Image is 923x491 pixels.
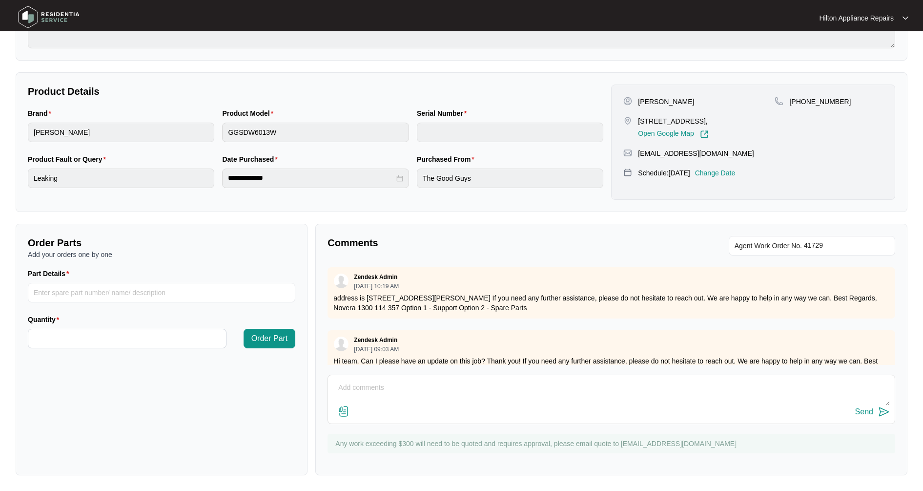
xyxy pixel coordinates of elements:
p: Zendesk Admin [354,336,397,344]
input: Product Fault or Query [28,169,214,188]
p: [PERSON_NAME] [638,97,694,107]
p: [STREET_ADDRESS], [638,116,708,126]
p: Change Date [695,168,736,178]
input: Brand [28,123,214,142]
p: [DATE] 10:19 AM [354,283,399,289]
label: Brand [28,108,55,118]
p: [DATE] 09:03 AM [354,346,399,352]
label: Quantity [28,315,63,324]
img: user-pin [623,97,632,106]
input: Add Agent Work Order No. [804,240,889,252]
label: Product Model [222,108,277,118]
p: Hi team, Can I please have an update on this job? Thank you! If you need any further assistance, ... [333,356,889,376]
input: Date Purchased [228,173,394,183]
img: send-icon.svg [878,406,890,418]
p: Comments [328,236,604,250]
p: [PHONE_NUMBER] [789,97,851,107]
p: Schedule: [DATE] [638,168,690,178]
input: Purchased From [417,169,603,188]
p: Any work exceeding $300 will need to be quoted and requires approval, please email quote to [EMAI... [335,439,890,448]
input: Serial Number [417,123,603,142]
p: Zendesk Admin [354,273,397,281]
label: Product Fault or Query [28,154,110,164]
div: Send [855,407,873,416]
input: Product Model [222,123,409,142]
p: Hilton Appliance Repairs [819,13,894,23]
img: map-pin [623,116,632,125]
img: user.svg [334,337,349,351]
span: Order Part [251,333,288,344]
button: Send [855,406,890,419]
span: Agent Work Order No. [735,240,802,252]
label: Date Purchased [222,154,281,164]
img: user.svg [334,274,349,288]
input: Quantity [28,329,226,348]
p: address is [STREET_ADDRESS][PERSON_NAME] If you need any further assistance, please do not hesita... [333,293,889,313]
img: map-pin [623,149,632,157]
p: Product Details [28,85,603,98]
img: residentia service logo [15,2,83,32]
img: map-pin [775,97,783,106]
label: Serial Number [417,108,471,118]
label: Purchased From [417,154,478,164]
label: Part Details [28,269,73,278]
img: map-pin [623,168,632,177]
button: Order Part [244,329,296,348]
a: Open Google Map [638,130,708,139]
p: Order Parts [28,236,295,250]
img: file-attachment-doc.svg [338,406,349,417]
img: dropdown arrow [902,16,908,21]
p: Add your orders one by one [28,250,295,259]
p: [EMAIL_ADDRESS][DOMAIN_NAME] [638,149,754,158]
input: Part Details [28,283,295,302]
img: Link-External [700,130,709,139]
